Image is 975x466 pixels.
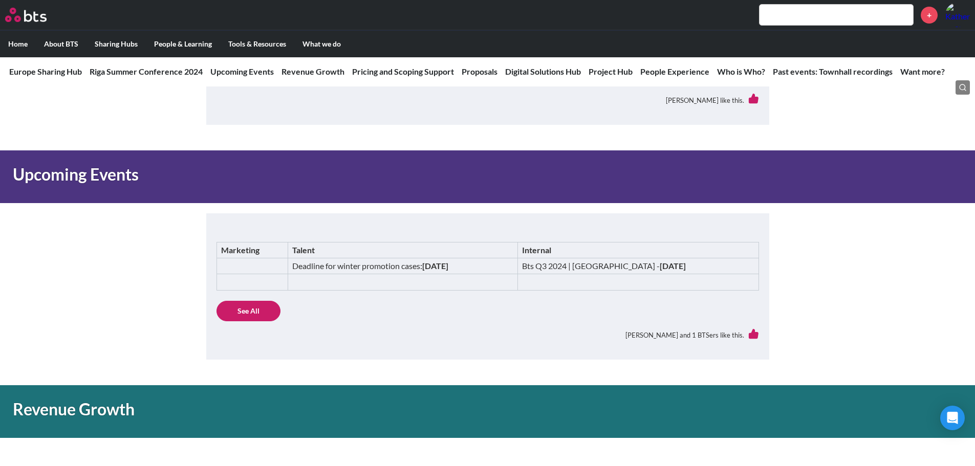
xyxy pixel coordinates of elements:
[640,66,709,76] a: People Experience
[13,398,677,421] h1: Revenue Growth
[210,66,274,76] a: Upcoming Events
[281,66,344,76] a: Revenue Growth
[220,31,294,57] label: Tools & Resources
[5,8,47,22] img: BTS Logo
[900,66,945,76] a: Want more?
[589,66,633,76] a: Project Hub
[522,245,551,255] strong: Internal
[146,31,220,57] label: People & Learning
[216,301,280,321] a: See All
[216,321,759,349] div: [PERSON_NAME] and 1 BTSers like this.
[292,245,315,255] strong: Talent
[660,261,686,271] strong: [DATE]
[294,31,349,57] label: What we do
[921,7,938,24] a: +
[940,406,965,430] div: Open Intercom Messenger
[13,163,677,186] h1: Upcoming Events
[221,245,259,255] strong: Marketing
[462,66,497,76] a: Proposals
[352,66,454,76] a: Pricing and Scoping Support
[86,31,146,57] label: Sharing Hubs
[90,66,203,76] a: Riga Summer Conference 2024
[773,66,893,76] a: Past events: Townhall recordings
[945,3,970,27] img: Katherine Gremmelmayer
[5,8,66,22] a: Go home
[945,3,970,27] a: Profile
[717,66,765,76] a: Who is Who?
[505,66,581,76] a: Digital Solutions Hub
[422,261,448,271] strong: [DATE]
[518,258,759,274] td: Bts Q3 2024 | [GEOGRAPHIC_DATA] -
[216,86,759,114] div: [PERSON_NAME] like this.
[288,258,518,274] td: Deadline for winter promotion cases:
[9,66,82,76] a: Europe Sharing Hub
[36,31,86,57] label: About BTS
